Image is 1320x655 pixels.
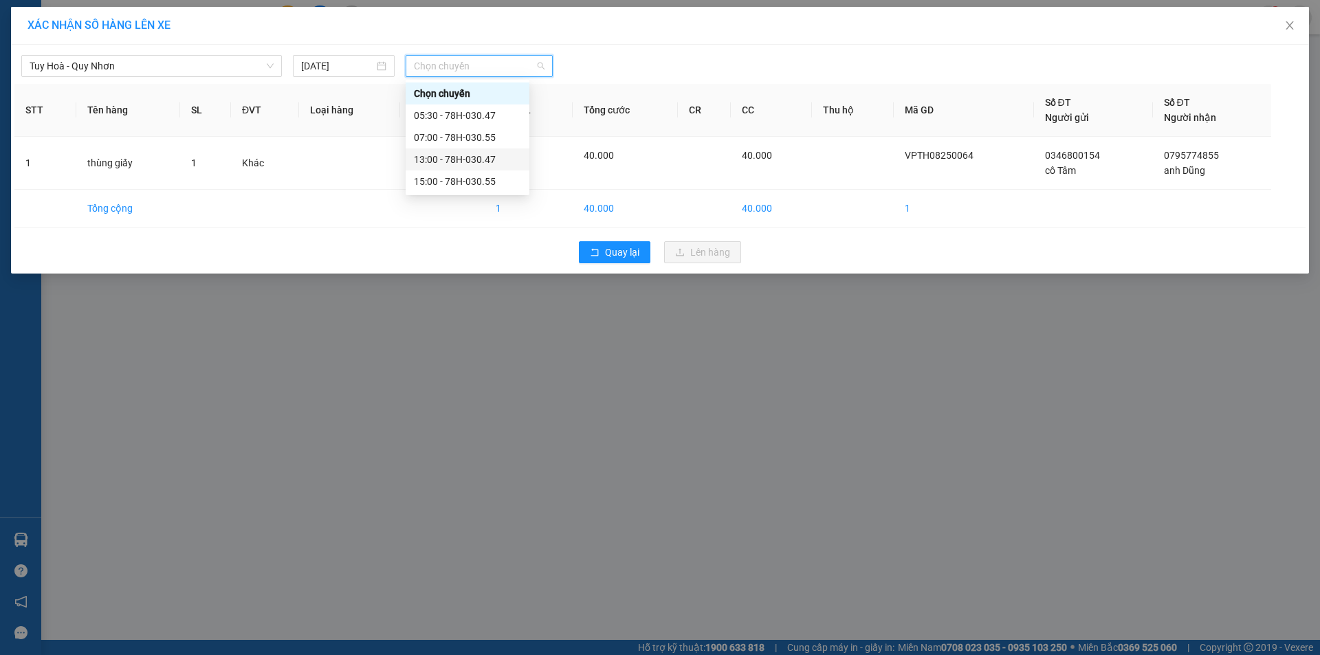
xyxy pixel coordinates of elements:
div: 07:00 - 78H-030.55 [414,130,521,145]
span: 0795774855 [1164,150,1219,161]
div: 13:00 - 78H-030.47 [414,152,521,167]
td: thùng giấy [76,137,180,190]
td: 1 [894,190,1034,227]
span: cô Tâm [1045,165,1076,176]
th: ĐVT [231,84,299,137]
span: Người nhận [1164,112,1216,123]
td: 1 [14,137,76,190]
div: 15:00 - 78H-030.55 [414,174,521,189]
th: CR [678,84,731,137]
td: Tổng cộng [76,190,180,227]
button: Close [1270,7,1309,45]
button: rollbackQuay lại [579,241,650,263]
th: STT [14,84,76,137]
td: 40.000 [731,190,811,227]
div: Chọn chuyến [406,82,529,104]
span: rollback [590,247,599,258]
span: anh Dũng [1164,165,1205,176]
td: 40.000 [573,190,678,227]
span: Tuy Hoà - Quy Nhơn [30,56,274,76]
b: Siêu thị GO, [GEOGRAPHIC_DATA], [GEOGRAPHIC_DATA] [95,76,180,147]
li: VP Quy Nhơn [95,58,183,74]
th: CC [731,84,811,137]
th: Loại hàng [299,84,400,137]
li: BB Limousine [7,7,199,33]
div: Chọn chuyến [414,86,521,101]
div: 05:30 - 78H-030.47 [414,108,521,123]
span: environment [95,76,104,86]
span: 1 [191,157,197,168]
span: Số ĐT [1045,97,1071,108]
th: Ghi chú [400,84,485,137]
span: Người gửi [1045,112,1089,123]
span: Chọn chuyến [414,56,544,76]
th: Tên hàng [76,84,180,137]
li: VP VP [GEOGRAPHIC_DATA] [7,58,95,104]
span: close [1284,20,1295,31]
input: 12/08/2025 [301,58,374,74]
th: Mã GD [894,84,1034,137]
span: 0346800154 [1045,150,1100,161]
span: 40.000 [742,150,772,161]
td: Khác [231,137,299,190]
th: SL [180,84,231,137]
span: VPTH08250064 [905,150,973,161]
td: 1 [485,190,573,227]
button: uploadLên hàng [664,241,741,263]
span: 40.000 [584,150,614,161]
span: Số ĐT [1164,97,1190,108]
span: XÁC NHẬN SỐ HÀNG LÊN XE [27,19,170,32]
th: Tổng cước [573,84,678,137]
th: Thu hộ [812,84,894,137]
span: Quay lại [605,245,639,260]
